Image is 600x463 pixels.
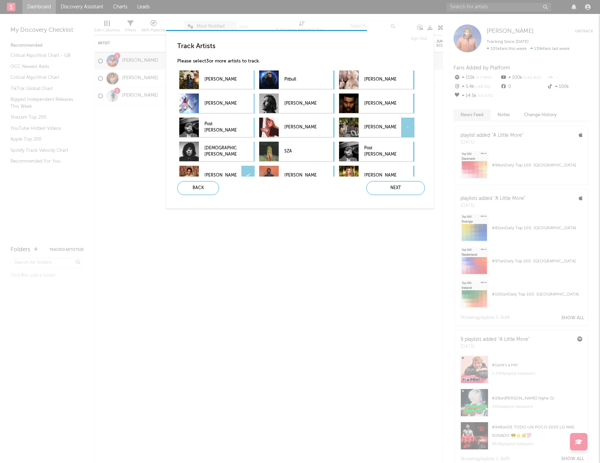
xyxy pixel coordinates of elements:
[339,118,414,137] div: [PERSON_NAME]-
[259,118,335,137] div: [PERSON_NAME]
[204,120,237,135] p: Post [PERSON_NAME]
[177,57,428,66] p: Please select 3 or more artists to track.
[177,42,428,51] h3: Track Artists
[284,120,316,135] p: [PERSON_NAME]
[364,120,396,135] p: [PERSON_NAME]
[284,96,316,111] p: [PERSON_NAME]
[339,166,414,185] div: [PERSON_NAME]
[179,118,255,137] div: Post [PERSON_NAME]
[411,35,427,43] a: Sign Out
[179,142,255,161] div: [DEMOGRAPHIC_DATA][PERSON_NAME]
[284,72,316,87] p: Pitbull
[401,118,414,137] div: -
[339,142,414,161] div: Post [PERSON_NAME]
[259,69,335,89] div: Pitbull
[364,168,396,184] p: [PERSON_NAME]
[339,94,414,113] div: [PERSON_NAME]
[204,168,237,184] p: [PERSON_NAME]
[364,96,396,111] p: [PERSON_NAME]
[284,144,316,159] p: SZA
[179,94,255,113] div: [PERSON_NAME]
[204,96,237,111] p: [PERSON_NAME]
[259,94,335,113] div: [PERSON_NAME]
[364,72,396,87] p: [PERSON_NAME]
[179,69,255,89] div: [PERSON_NAME]
[364,144,396,159] p: Post [PERSON_NAME]
[339,69,414,89] div: [PERSON_NAME]
[204,72,237,87] p: [PERSON_NAME]
[177,181,219,195] div: Back
[259,142,335,161] div: SZA
[366,181,425,195] div: Next
[204,144,237,159] p: [DEMOGRAPHIC_DATA][PERSON_NAME]
[179,166,255,185] div: [PERSON_NAME]
[284,168,316,184] p: [PERSON_NAME]
[259,166,335,185] div: [PERSON_NAME]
